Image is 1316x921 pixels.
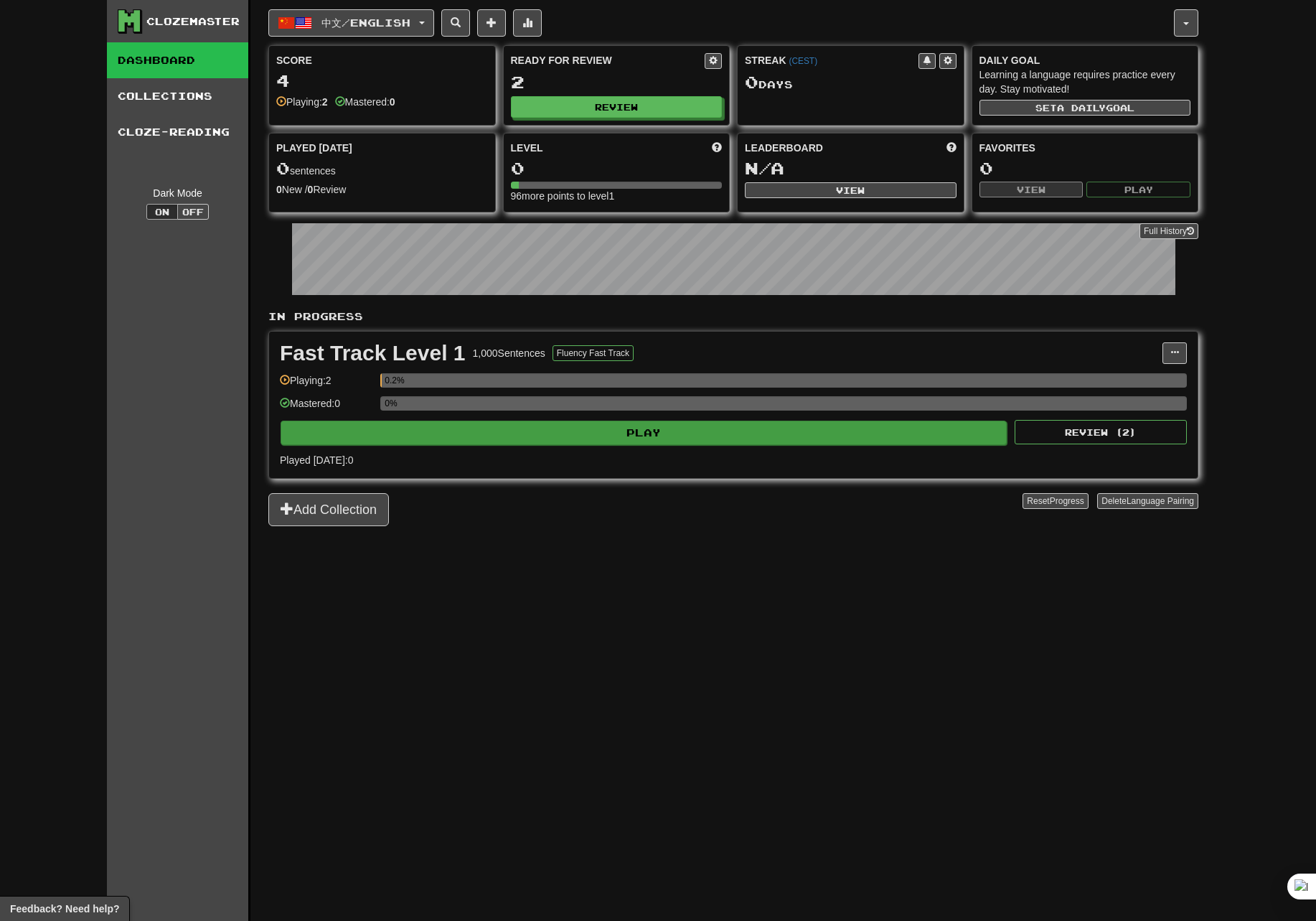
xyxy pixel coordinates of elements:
div: Day s [745,73,957,92]
button: Off [177,204,209,220]
button: Review [511,96,723,118]
div: Mastered: [335,95,395,109]
div: Clozemaster [146,14,240,29]
button: Search sentences [441,9,470,37]
strong: 2 [322,96,328,108]
button: View [745,182,957,198]
button: Add Collection [268,493,389,526]
a: Cloze-Reading [107,114,248,150]
div: New / Review [276,182,488,197]
div: Score [276,53,488,67]
span: Level [511,141,543,155]
button: DeleteLanguage Pairing [1097,493,1198,509]
div: Learning a language requires practice every day. Stay motivated! [979,67,1191,96]
div: Streak [745,53,918,67]
button: On [146,204,178,220]
div: sentences [276,159,488,178]
p: In Progress [268,309,1198,324]
span: Played [DATE] [276,141,352,155]
button: ResetProgress [1023,493,1088,509]
span: 中文 / English [321,17,410,29]
span: Leaderboard [745,141,823,155]
span: 0 [745,72,758,92]
button: Fluency Fast Track [553,345,634,361]
button: Play [281,421,1007,445]
div: Daily Goal [979,53,1191,67]
div: 96 more points to level 1 [511,189,723,203]
button: More stats [513,9,542,37]
div: 0 [979,159,1191,177]
button: Play [1086,182,1190,197]
div: Playing: 2 [280,373,373,397]
div: Dark Mode [118,186,238,200]
div: Fast Track Level 1 [280,342,466,364]
div: Mastered: 0 [280,396,373,420]
span: 0 [276,158,290,178]
span: Score more points to level up [712,141,722,155]
span: Open feedback widget [10,902,119,916]
span: N/A [745,158,784,178]
div: 2 [511,73,723,91]
div: 1,000 Sentences [473,346,545,360]
button: Seta dailygoal [979,100,1191,116]
div: Favorites [979,141,1191,155]
div: 0 [511,159,723,177]
span: Progress [1050,496,1084,506]
a: Dashboard [107,42,248,78]
span: This week in points, UTC [946,141,957,155]
span: Played [DATE]: 0 [280,454,353,466]
button: Review (2) [1015,420,1187,444]
a: (CEST) [789,56,817,66]
button: View [979,182,1084,197]
strong: 0 [276,184,282,195]
button: 中文/English [268,9,434,37]
span: a daily [1057,103,1106,113]
span: Language Pairing [1127,496,1194,506]
a: Full History [1139,223,1198,239]
div: 4 [276,72,488,90]
a: Collections [107,78,248,114]
div: Ready for Review [511,53,705,67]
strong: 0 [308,184,314,195]
button: Add sentence to collection [477,9,506,37]
strong: 0 [390,96,395,108]
div: Playing: [276,95,328,109]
